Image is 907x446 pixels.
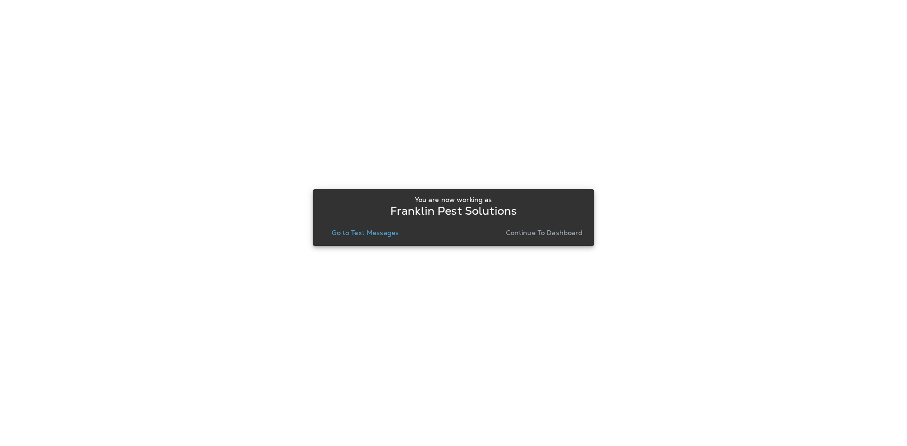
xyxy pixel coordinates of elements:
p: You are now working as [415,196,492,203]
button: Continue to Dashboard [502,226,587,239]
p: Continue to Dashboard [506,229,583,236]
button: Go to Text Messages [328,226,402,239]
p: Franklin Pest Solutions [390,207,517,215]
p: Go to Text Messages [332,229,399,236]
